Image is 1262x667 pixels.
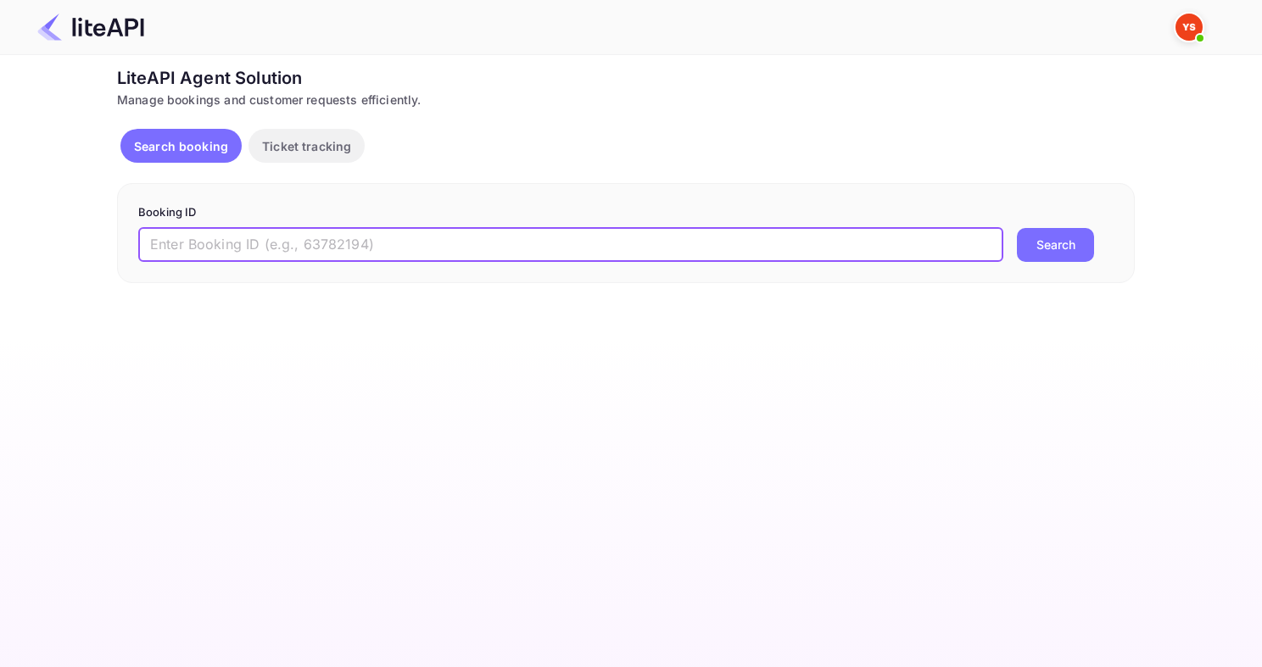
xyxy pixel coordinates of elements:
img: LiteAPI Logo [37,14,144,41]
input: Enter Booking ID (e.g., 63782194) [138,228,1003,262]
div: Manage bookings and customer requests efficiently. [117,91,1135,108]
div: LiteAPI Agent Solution [117,65,1135,91]
p: Booking ID [138,204,1114,221]
p: Search booking [134,137,228,155]
p: Ticket tracking [262,137,351,155]
img: Yandex Support [1175,14,1203,41]
button: Search [1017,228,1094,262]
